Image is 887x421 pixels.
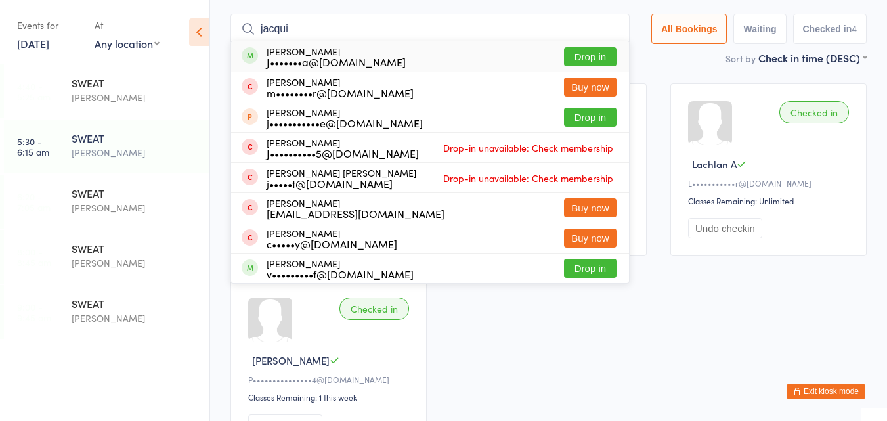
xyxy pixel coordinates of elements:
time: 9:00 - 9:45 am [17,301,51,322]
button: Exit kiosk mode [787,384,865,399]
div: [PERSON_NAME] [267,198,444,219]
input: Search [230,14,630,44]
div: [PERSON_NAME] [267,77,414,98]
div: Checked in [779,101,849,123]
button: Buy now [564,198,617,217]
div: J•••••••a@[DOMAIN_NAME] [267,56,406,67]
time: 5:30 - 6:15 am [17,136,49,157]
button: Undo checkin [688,218,762,238]
button: Drop in [564,108,617,127]
a: 6:20 -7:05 amSWEAT[PERSON_NAME] [4,175,209,229]
button: Buy now [564,78,617,97]
div: v•••••••••f@[DOMAIN_NAME] [267,269,414,279]
div: [EMAIL_ADDRESS][DOMAIN_NAME] [267,208,444,219]
div: Events for [17,14,81,36]
div: [PERSON_NAME] [PERSON_NAME] [267,167,416,188]
div: c•••••y@[DOMAIN_NAME] [267,238,397,249]
div: m••••••••r@[DOMAIN_NAME] [267,87,414,98]
div: [PERSON_NAME] [72,255,198,271]
div: j•••••t@[DOMAIN_NAME] [267,178,416,188]
span: [PERSON_NAME] [252,353,330,367]
div: Check in time (DESC) [758,51,867,65]
div: J••••••••••5@[DOMAIN_NAME] [267,148,419,158]
div: [PERSON_NAME] [72,145,198,160]
div: SWEAT [72,296,198,311]
time: 8:00 - 8:45 am [17,246,51,267]
label: Sort by [725,52,756,65]
div: [PERSON_NAME] [267,258,414,279]
div: L•••••••••••r@[DOMAIN_NAME] [688,177,853,188]
div: Classes Remaining: 1 this week [248,391,413,403]
div: [PERSON_NAME] [72,200,198,215]
div: SWEAT [72,131,198,145]
a: 4:40 -5:25 amSWEAT[PERSON_NAME] [4,64,209,118]
div: At [95,14,160,36]
span: Drop-in unavailable: Check membership [440,168,617,188]
time: 4:40 - 5:25 am [17,81,51,102]
a: 8:00 -8:45 amSWEAT[PERSON_NAME] [4,230,209,284]
button: Waiting [733,14,786,44]
div: [PERSON_NAME] [267,107,423,128]
span: Lachlan A [692,157,737,171]
div: SWEAT [72,76,198,90]
button: All Bookings [651,14,727,44]
div: 4 [852,24,857,34]
a: 5:30 -6:15 amSWEAT[PERSON_NAME] [4,120,209,173]
button: Drop in [564,47,617,66]
div: [PERSON_NAME] [267,137,419,158]
div: [PERSON_NAME] [72,311,198,326]
time: 6:20 - 7:05 am [17,191,51,212]
div: SWEAT [72,186,198,200]
span: Drop-in unavailable: Check membership [440,138,617,158]
div: SWEAT [72,241,198,255]
button: Buy now [564,229,617,248]
div: P•••••••••••••••4@[DOMAIN_NAME] [248,374,413,385]
div: [PERSON_NAME] [267,228,397,249]
div: Checked in [339,298,409,320]
button: Drop in [564,259,617,278]
a: [DATE] [17,36,49,51]
div: j•••••••••••e@[DOMAIN_NAME] [267,118,423,128]
div: Classes Remaining: Unlimited [688,195,853,206]
div: [PERSON_NAME] [267,46,406,67]
div: [PERSON_NAME] [72,90,198,105]
div: Any location [95,36,160,51]
a: 9:00 -9:45 amSWEAT[PERSON_NAME] [4,285,209,339]
button: Checked in4 [793,14,867,44]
